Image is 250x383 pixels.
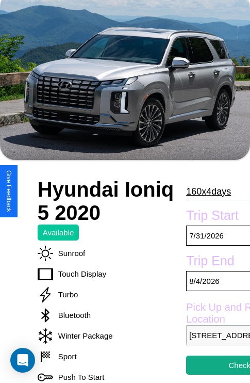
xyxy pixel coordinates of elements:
p: Turbo [53,288,78,301]
div: Give Feedback [5,170,12,212]
p: Sunroof [53,246,86,260]
h2: Hyundai Ioniq 5 2020 [38,178,181,225]
p: Touch Display [53,267,106,281]
p: Sport [53,349,77,363]
p: Winter Package [53,329,113,343]
p: 160 x 4 days [186,183,231,200]
p: Bluetooth [53,308,91,322]
p: Available [43,226,74,240]
div: Open Intercom Messenger [10,348,35,373]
